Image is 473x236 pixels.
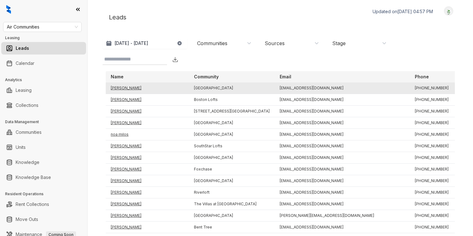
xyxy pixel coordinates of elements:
[106,222,189,233] td: [PERSON_NAME]
[410,129,454,140] td: [PHONE_NUMBER]
[189,175,275,187] td: [GEOGRAPHIC_DATA]
[5,191,87,197] h3: Resident Operations
[410,175,454,187] td: [PHONE_NUMBER]
[106,117,189,129] td: [PERSON_NAME]
[189,222,275,233] td: Bent Tree
[410,164,454,175] td: [PHONE_NUMBER]
[189,94,275,106] td: Boston Lofts
[16,156,39,169] a: Knowledge
[106,129,189,140] td: noa milos
[1,42,86,55] li: Leads
[410,140,454,152] td: [PHONE_NUMBER]
[189,129,275,140] td: [GEOGRAPHIC_DATA]
[106,82,189,94] td: [PERSON_NAME]
[1,84,86,97] li: Leasing
[189,140,275,152] td: SouthStar Lofts
[111,74,124,80] p: Name
[106,140,189,152] td: [PERSON_NAME]
[189,152,275,164] td: [GEOGRAPHIC_DATA]
[1,213,86,226] li: Move Outs
[106,175,189,187] td: [PERSON_NAME]
[16,141,26,154] a: Units
[275,129,410,140] td: [EMAIL_ADDRESS][DOMAIN_NAME]
[275,117,410,129] td: [EMAIL_ADDRESS][DOMAIN_NAME]
[1,141,86,154] li: Units
[275,106,410,117] td: [EMAIL_ADDRESS][DOMAIN_NAME]
[16,42,29,55] a: Leads
[410,198,454,210] td: [PHONE_NUMBER]
[189,198,275,210] td: The Villas at [GEOGRAPHIC_DATA]
[16,126,42,139] a: Communities
[16,213,38,226] a: Move Outs
[103,6,458,28] div: Leads
[275,164,410,175] td: [EMAIL_ADDRESS][DOMAIN_NAME]
[444,8,453,14] img: UserAvatar
[275,152,410,164] td: [EMAIL_ADDRESS][DOMAIN_NAME]
[275,175,410,187] td: [EMAIL_ADDRESS][DOMAIN_NAME]
[275,222,410,233] td: [EMAIL_ADDRESS][DOMAIN_NAME]
[5,35,87,41] h3: Leasing
[172,56,178,63] img: Download
[5,77,87,83] h3: Analytics
[410,94,454,106] td: [PHONE_NUMBER]
[194,74,219,80] p: Community
[1,99,86,112] li: Collections
[265,40,285,47] div: Sources
[1,156,86,169] li: Knowledge
[415,74,429,80] p: Phone
[410,210,454,222] td: [PHONE_NUMBER]
[197,40,227,47] div: Communities
[106,210,189,222] td: [PERSON_NAME]
[280,74,291,80] p: Email
[410,187,454,198] td: [PHONE_NUMBER]
[160,57,165,62] img: SearchIcon
[189,210,275,222] td: [GEOGRAPHIC_DATA]
[189,164,275,175] td: Foxchase
[114,40,148,46] p: [DATE] - [DATE]
[103,38,187,49] button: [DATE] - [DATE]
[7,22,78,32] span: Air Communities
[410,117,454,129] td: [PHONE_NUMBER]
[106,152,189,164] td: [PERSON_NAME]
[410,82,454,94] td: [PHONE_NUMBER]
[16,99,38,112] a: Collections
[275,198,410,210] td: [EMAIL_ADDRESS][DOMAIN_NAME]
[1,171,86,184] li: Knowledge Base
[106,187,189,198] td: [PERSON_NAME]
[189,187,275,198] td: Riverloft
[410,106,454,117] td: [PHONE_NUMBER]
[5,119,87,125] h3: Data Management
[16,171,51,184] a: Knowledge Base
[1,126,86,139] li: Communities
[16,57,34,70] a: Calendar
[332,40,346,47] div: Stage
[189,117,275,129] td: [GEOGRAPHIC_DATA]
[410,222,454,233] td: [PHONE_NUMBER]
[16,198,49,211] a: Rent Collections
[275,94,410,106] td: [EMAIL_ADDRESS][DOMAIN_NAME]
[106,94,189,106] td: [PERSON_NAME]
[275,187,410,198] td: [EMAIL_ADDRESS][DOMAIN_NAME]
[106,198,189,210] td: [PERSON_NAME]
[275,210,410,222] td: [PERSON_NAME][EMAIL_ADDRESS][DOMAIN_NAME]
[275,140,410,152] td: [EMAIL_ADDRESS][DOMAIN_NAME]
[16,84,32,97] a: Leasing
[275,82,410,94] td: [EMAIL_ADDRESS][DOMAIN_NAME]
[189,106,275,117] td: [STREET_ADDRESS][GEOGRAPHIC_DATA]
[1,57,86,70] li: Calendar
[106,106,189,117] td: [PERSON_NAME]
[189,82,275,94] td: [GEOGRAPHIC_DATA]
[106,164,189,175] td: [PERSON_NAME]
[373,8,433,15] p: Updated on [DATE] 04:57 PM
[6,5,11,14] img: logo
[410,152,454,164] td: [PHONE_NUMBER]
[1,198,86,211] li: Rent Collections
